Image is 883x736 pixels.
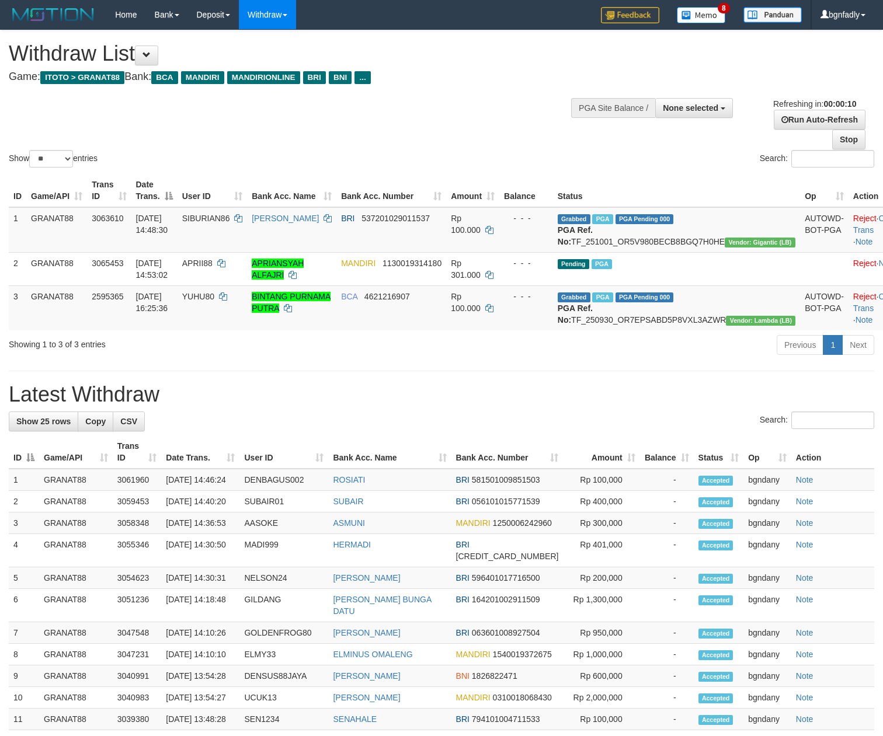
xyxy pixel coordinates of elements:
[456,628,470,637] span: BRI
[677,7,726,23] img: Button%20Memo.svg
[800,174,849,207] th: Op: activate to sort column ascending
[113,534,162,567] td: 3055346
[558,292,590,302] span: Grabbed
[9,491,39,512] td: 2
[354,71,370,84] span: ...
[161,567,239,589] td: [DATE] 14:30:31
[456,573,470,582] span: BRI
[856,315,873,325] a: Note
[456,518,491,528] span: MANDIRI
[92,214,124,223] span: 3063610
[616,214,674,224] span: PGA Pending
[743,665,791,687] td: bgndany
[616,292,674,302] span: PGA Pending
[456,552,559,561] span: Copy 578401018046534 to clipboard
[239,469,328,491] td: DENBAGUS002
[9,512,39,534] td: 3
[333,540,371,549] a: HERMADI
[39,534,113,567] td: GRANAT88
[698,672,733,682] span: Accepted
[718,3,730,13] span: 8
[131,174,178,207] th: Date Trans.: activate to sort column descending
[39,665,113,687] td: GRANAT88
[113,589,162,622] td: 3051236
[26,174,87,207] th: Game/API: activate to sort column ascending
[446,174,499,207] th: Amount: activate to sort column ascending
[333,693,400,702] a: [PERSON_NAME]
[698,715,733,725] span: Accepted
[640,567,694,589] td: -
[800,285,849,330] td: AUTOWD-BOT-PGA
[563,589,639,622] td: Rp 1,300,000
[601,7,659,23] img: Feedback.jpg
[161,435,239,469] th: Date Trans.: activate to sort column ascending
[252,214,319,223] a: [PERSON_NAME]
[726,316,795,326] span: Vendor URL: https://dashboard.q2checkout.com/secure
[239,491,328,512] td: SUBAIR01
[39,709,113,730] td: GRANAT88
[39,622,113,644] td: GRANAT88
[853,292,877,301] a: Reject
[9,687,39,709] td: 10
[743,567,791,589] td: bgndany
[178,174,247,207] th: User ID: activate to sort column ascending
[563,622,639,644] td: Rp 950,000
[563,567,639,589] td: Rp 200,000
[9,665,39,687] td: 9
[113,644,162,665] td: 3047231
[743,435,791,469] th: Op: activate to sort column ascending
[333,714,377,724] a: SENAHALE
[161,665,239,687] td: [DATE] 13:54:28
[796,497,814,506] a: Note
[563,709,639,730] td: Rp 100,000
[504,257,548,269] div: - - -
[563,469,639,491] td: Rp 100,000
[694,435,744,469] th: Status: activate to sort column ascending
[472,628,540,637] span: Copy 063601008927504 to clipboard
[456,671,470,681] span: BNI
[9,174,26,207] th: ID
[640,709,694,730] td: -
[456,540,470,549] span: BRI
[113,665,162,687] td: 3040991
[456,595,470,604] span: BRI
[113,491,162,512] td: 3059453
[9,411,78,431] a: Show 25 rows
[136,292,168,313] span: [DATE] 16:25:36
[239,644,328,665] td: ELMY33
[504,212,548,224] div: - - -
[563,512,639,534] td: Rp 300,000
[333,628,400,637] a: [PERSON_NAME]
[456,714,470,724] span: BRI
[9,709,39,730] td: 11
[640,665,694,687] td: -
[333,497,363,506] a: SUBAIR
[39,687,113,709] td: GRANAT88
[558,259,589,269] span: Pending
[451,435,564,469] th: Bank Acc. Number: activate to sort column ascending
[40,71,124,84] span: ITOTO > GRANAT88
[113,687,162,709] td: 3040983
[9,567,39,589] td: 5
[39,589,113,622] td: GRANAT88
[161,512,239,534] td: [DATE] 14:36:53
[113,469,162,491] td: 3061960
[472,573,540,582] span: Copy 596401017716500 to clipboard
[796,573,814,582] a: Note
[796,518,814,528] a: Note
[239,534,328,567] td: MADI999
[823,99,856,109] strong: 00:00:10
[39,644,113,665] td: GRANAT88
[364,292,410,301] span: Copy 4621216907 to clipboard
[9,334,359,350] div: Showing 1 to 3 of 3 entries
[640,435,694,469] th: Balance: activate to sort column ascending
[743,512,791,534] td: bgndany
[39,435,113,469] th: Game/API: activate to sort column ascending
[640,589,694,622] td: -
[472,595,540,604] span: Copy 164201002911509 to clipboard
[341,259,376,268] span: MANDIRI
[161,534,239,567] td: [DATE] 14:30:50
[743,469,791,491] td: bgndany
[26,285,87,330] td: GRANAT88
[333,518,364,528] a: ASMUNI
